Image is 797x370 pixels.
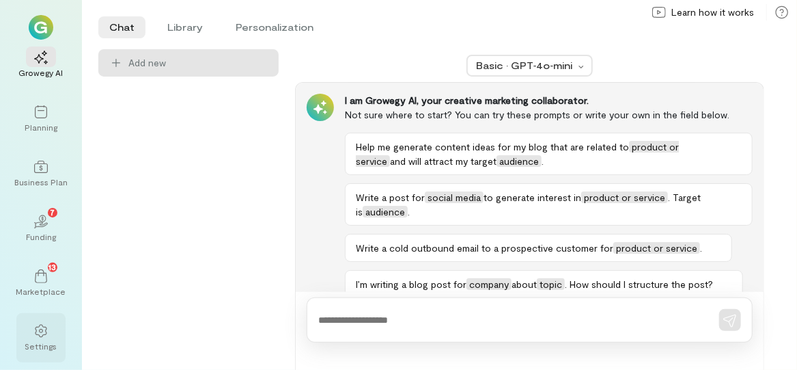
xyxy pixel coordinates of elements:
div: Basic · GPT‑4o‑mini [476,59,574,72]
span: . [542,155,544,167]
span: audience [497,155,542,167]
button: Write a cold outbound email to a prospective customer forproduct or service. [345,234,732,262]
button: I’m writing a blog post forcompanyabouttopic. How should I structure the post? [345,270,743,298]
span: and will attract my target [390,155,497,167]
a: Settings [16,313,66,362]
div: I am Growegy AI, your creative marketing collaborator. [345,94,753,107]
span: Learn how it works [671,5,754,19]
span: Help me generate content ideas for my blog that are related to [356,141,629,153]
span: 13 [49,261,57,273]
span: I’m writing a blog post for [356,278,466,290]
li: Chat [98,16,145,38]
li: Personalization [225,16,324,38]
a: Business Plan [16,149,66,198]
span: company [466,278,512,290]
span: social media [425,191,484,203]
button: Help me generate content ideas for my blog that are related toproduct or serviceand will attract ... [345,133,753,175]
a: Marketplace [16,259,66,308]
a: Growegy AI [16,40,66,89]
a: Funding [16,204,66,253]
span: Write a cold outbound email to a prospective customer for [356,242,613,254]
span: Add new [128,56,268,70]
span: Write a post for [356,191,425,203]
span: . [700,242,702,254]
div: Growegy AI [19,67,64,78]
span: . How should I structure the post? [565,278,713,290]
span: about [512,278,537,290]
div: Marketplace [16,286,66,297]
div: Not sure where to start? You can try these prompts or write your own in the field below. [345,107,753,122]
button: Write a post forsocial mediato generate interest inproduct or service. Target isaudience. [345,183,753,226]
span: to generate interest in [484,191,581,203]
div: Business Plan [14,176,68,187]
span: topic [537,278,565,290]
span: . [408,206,410,217]
span: audience [363,206,408,217]
span: 7 [51,206,55,218]
div: Planning [25,122,57,133]
span: product or service [581,191,668,203]
li: Library [156,16,214,38]
div: Settings [25,341,57,352]
a: Planning [16,94,66,144]
div: Funding [26,231,56,242]
span: product or service [613,242,700,254]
